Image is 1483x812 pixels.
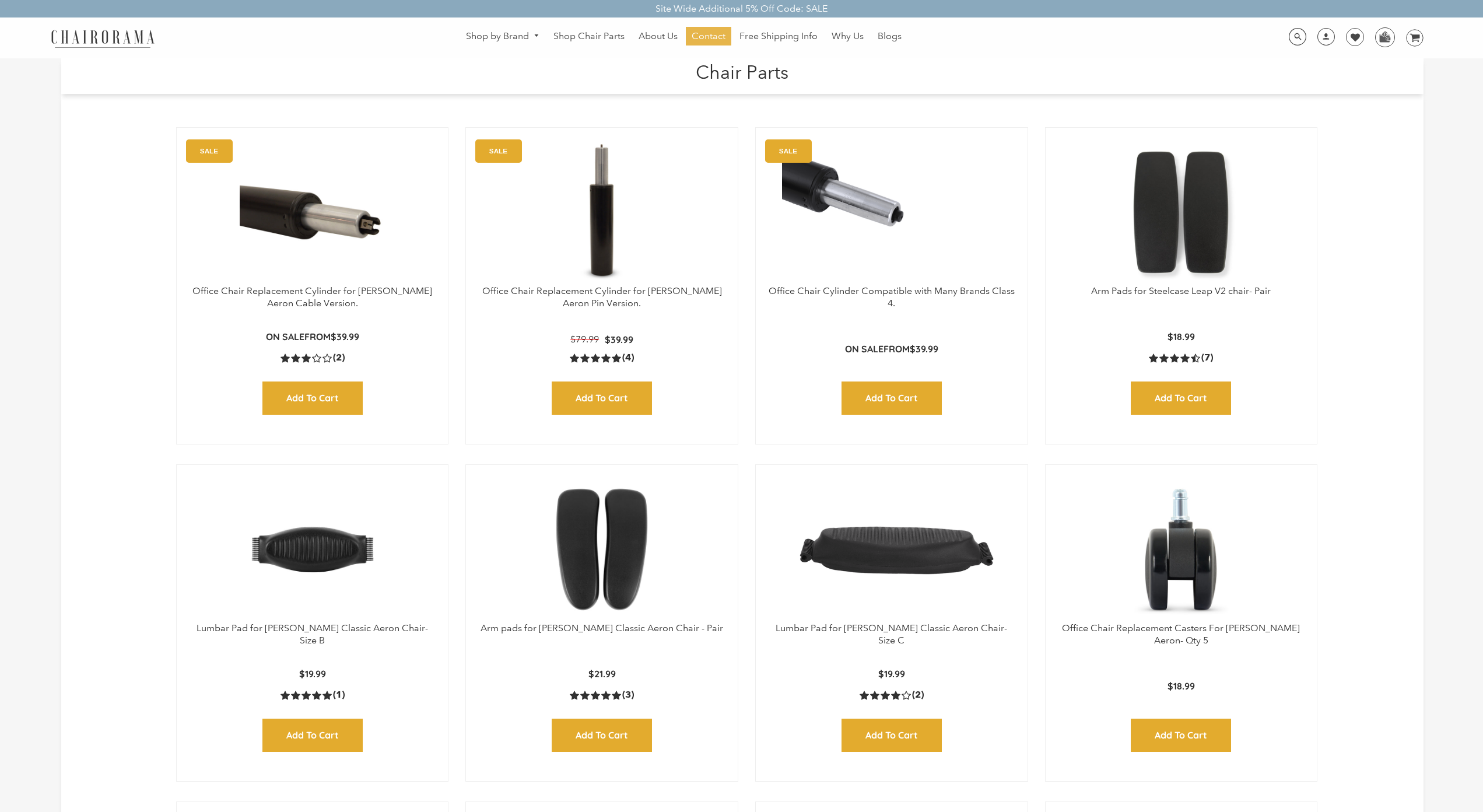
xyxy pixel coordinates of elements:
a: Shop Chair Parts [548,27,630,45]
span: Blogs [878,30,902,43]
strong: On Sale [845,343,884,355]
span: $39.99 [331,331,359,342]
span: $39.99 [910,343,938,355]
img: Office Chair Replacement Cylinder for Herman Miller Aeron Cable Version. - chairorama [188,139,437,285]
p: from [266,331,359,343]
a: Office Chair Replacement Cylinder for Herman Miller Aeron Pin Version. - chairorama Office Chair ... [478,139,726,285]
a: Arm Pads for Steelcase Leap V2 chair- Pair [1091,285,1271,296]
img: Office Chair Cylinder Compatible with Many Brands Class 4. - chairorama [767,139,1016,285]
span: $21.99 [588,668,616,680]
a: Office Chair Cylinder Compatible with Many Brands Class 4. [769,285,1015,309]
text: SALE [779,147,797,155]
a: 5.0 rating (4 votes) [570,352,634,364]
span: (2) [333,352,345,364]
img: Lumbar Pad for Herman Miller Classic Aeron Chair- Size B - chairorama [188,477,437,622]
span: $19.99 [878,668,905,680]
span: (2) [912,689,924,701]
a: About Us [633,27,683,45]
a: Shop by Brand [460,27,545,45]
a: Why Us [826,27,870,45]
input: Add to Cart [262,381,363,415]
a: Lumbar Pad for [PERSON_NAME] Classic Aeron Chair- Size B [197,622,428,646]
a: Office Chair Replacement Casters For Herman Miller Aeron- Qty 5 - chairorama Office Chair Replace... [1057,477,1306,622]
a: 5.0 rating (3 votes) [570,689,634,701]
nav: DesktopNavigation [211,27,1156,48]
a: Blogs [872,27,907,45]
img: Office Chair Replacement Casters For Herman Miller Aeron- Qty 5 - chairorama [1057,477,1306,622]
span: Shop Chair Parts [553,30,625,43]
input: Add to Cart [552,381,652,415]
text: SALE [489,147,507,155]
span: $19.99 [299,668,326,680]
input: Add to Cart [552,719,652,752]
a: 4.0 rating (2 votes) [860,689,924,701]
input: Add to Cart [1131,719,1231,752]
input: Add to Cart [262,719,363,752]
input: Add to Cart [842,719,942,752]
span: $18.99 [1168,680,1195,692]
a: Contact [686,27,731,45]
a: Office Chair Replacement Casters For [PERSON_NAME] Aeron- Qty 5 [1062,622,1300,646]
span: Free Shipping Info [739,30,818,43]
a: Lumbar Pad for Herman Miller Classic Aeron Chair- Size C - chairorama Lumbar Pad for Herman Mille... [767,477,1016,622]
span: (1) [333,689,345,701]
input: Add to Cart [1131,381,1231,415]
img: Arm pads for Herman Miller Classic Aeron Chair - Pair - chairorama [478,477,726,622]
a: Arm Pads for Steelcase Leap V2 chair- Pair - chairorama Arm Pads for Steelcase Leap V2 chair- Pai... [1057,139,1306,285]
a: Arm pads for Herman Miller Classic Aeron Chair - Pair - chairorama Arm pads for Herman Miller Cla... [478,477,726,622]
text: SALE [200,147,218,155]
span: Contact [692,30,725,43]
img: Lumbar Pad for Herman Miller Classic Aeron Chair- Size C - chairorama [767,477,1016,622]
span: (3) [622,689,634,701]
p: from [845,343,938,355]
span: (4) [622,352,634,364]
strong: On Sale [266,331,304,342]
a: 3.0 rating (2 votes) [281,352,345,364]
span: $79.99 [570,334,599,345]
input: Add to Cart [842,381,942,415]
h1: Chair Parts [73,58,1412,83]
span: About Us [639,30,678,43]
a: Free Shipping Info [734,27,823,45]
span: (7) [1201,352,1213,364]
a: 4.4 rating (7 votes) [1149,352,1213,364]
span: $18.99 [1168,331,1195,342]
img: chairorama [44,28,161,48]
a: Office Chair Replacement Cylinder for [PERSON_NAME] Aeron Pin Version. [482,285,722,309]
img: Office Chair Replacement Cylinder for Herman Miller Aeron Pin Version. - chairorama [478,139,726,285]
a: Office Chair Replacement Cylinder for Herman Miller Aeron Cable Version. - chairorama Office Chai... [188,139,437,285]
img: Arm Pads for Steelcase Leap V2 chair- Pair - chairorama [1057,139,1306,285]
a: Office Chair Cylinder Compatible with Many Brands Class 4. - chairorama Office Chair Cylinder Com... [767,139,1016,285]
a: Lumbar Pad for [PERSON_NAME] Classic Aeron Chair- Size C [776,622,1007,646]
span: $39.99 [605,334,633,345]
span: Why Us [832,30,864,43]
img: WhatsApp_Image_2024-07-12_at_16.23.01.webp [1376,28,1394,45]
a: Office Chair Replacement Cylinder for [PERSON_NAME] Aeron Cable Version. [192,285,432,309]
a: Arm pads for [PERSON_NAME] Classic Aeron Chair - Pair [481,622,723,633]
a: Lumbar Pad for Herman Miller Classic Aeron Chair- Size B - chairorama Lumbar Pad for Herman Mille... [188,477,437,622]
a: 5.0 rating (1 votes) [281,689,345,701]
